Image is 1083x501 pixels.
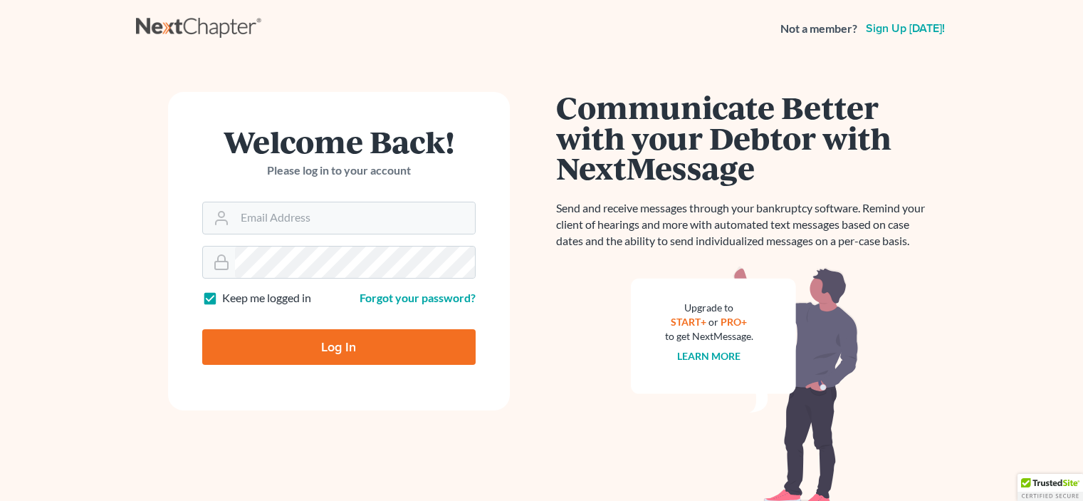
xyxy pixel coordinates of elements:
div: TrustedSite Certified [1017,474,1083,501]
div: Upgrade to [665,301,753,315]
a: Sign up [DATE]! [863,23,948,34]
p: Send and receive messages through your bankruptcy software. Remind your client of hearings and mo... [556,200,933,249]
a: PRO+ [721,316,747,328]
h1: Communicate Better with your Debtor with NextMessage [556,92,933,183]
div: to get NextMessage. [665,329,753,344]
label: Keep me logged in [222,290,311,306]
a: Learn more [677,350,741,362]
h1: Welcome Back! [202,126,476,157]
input: Log In [202,329,476,365]
a: START+ [671,316,706,328]
input: Email Address [235,202,475,234]
p: Please log in to your account [202,162,476,179]
span: or [708,316,718,328]
a: Forgot your password? [360,291,476,304]
strong: Not a member? [780,21,857,37]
